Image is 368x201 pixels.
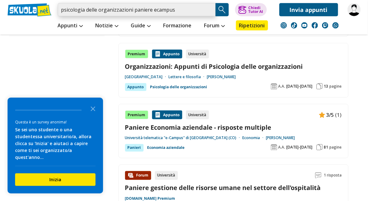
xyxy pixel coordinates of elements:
[203,20,227,32] a: Forum
[186,111,209,119] div: Università
[152,50,182,58] div: Appunto
[152,111,182,119] div: Appunto
[150,83,207,91] a: Psicologia delle organizzazioni
[271,83,277,90] img: Anno accademico
[129,20,152,32] a: Guide
[316,83,323,90] img: Pagine
[207,74,236,79] a: [PERSON_NAME]
[315,172,321,179] img: Commenti lettura
[186,50,209,58] div: Università
[236,20,268,30] a: Ripetizioni
[287,84,313,89] span: [DATE]-[DATE]
[125,144,144,152] div: Panieri
[330,145,342,150] span: pagine
[155,112,161,118] img: Appunti contenuto
[58,3,216,16] input: Cerca appunti, riassunti o versioni
[125,184,321,192] a: Paniere gestione delle risorse umane nel settore dell'ospitalità
[162,20,193,32] a: Formazione
[316,144,323,150] img: Pagine
[278,84,285,89] span: A.A.
[147,144,185,152] a: Economia aziendale
[327,111,334,119] span: 3/5
[15,119,96,125] div: Questa è un survey anonima!
[125,135,243,140] a: Università telematica "e-Campus" di [GEOGRAPHIC_DATA] (CO)
[348,3,361,16] img: Cate.1
[128,172,134,179] img: Forum contenuto
[266,135,295,140] a: [PERSON_NAME]
[324,171,342,180] span: 1 risposta
[155,171,178,180] div: Università
[125,62,342,71] a: Organizzazioni: Appunti di Psicologia delle organizzazioni
[169,74,207,79] a: Lettere e filosofia
[324,84,328,89] span: 13
[243,135,266,140] a: Economia
[279,3,338,16] a: Invia appunti
[278,145,285,150] span: A.A.
[271,144,277,150] img: Anno accademico
[335,111,342,119] span: (1)
[56,20,85,32] a: Appunti
[15,126,96,161] div: Se sei uno studente o una studentessa universitario/a, allora clicca su 'Inizia' e aiutaci a capi...
[155,51,161,57] img: Appunti contenuto
[15,173,96,186] button: Inizia
[125,111,148,119] div: Premium
[324,145,328,150] span: 81
[291,22,297,29] img: tiktok
[332,22,339,29] img: WhatsApp
[216,3,229,16] button: Search Button
[319,112,325,118] img: Appunti contenuto
[287,145,313,150] span: [DATE]-[DATE]
[217,5,227,14] img: Cerca appunti, riassunti o versioni
[125,50,148,58] div: Premium
[94,20,120,32] a: Notizie
[248,6,263,14] div: Chiedi Tutor AI
[125,74,169,79] a: [GEOGRAPHIC_DATA]
[235,3,267,16] button: ChiediTutor AI
[330,84,342,89] span: pagine
[281,22,287,29] img: instagram
[312,22,318,29] img: facebook
[87,102,99,115] button: Close the survey
[125,171,151,180] div: Forum
[125,83,146,91] div: Appunto
[301,22,308,29] img: youtube
[125,123,342,132] a: Paniere Economia aziendale - risposte multiple
[8,98,103,193] div: Survey
[322,22,328,29] img: twitch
